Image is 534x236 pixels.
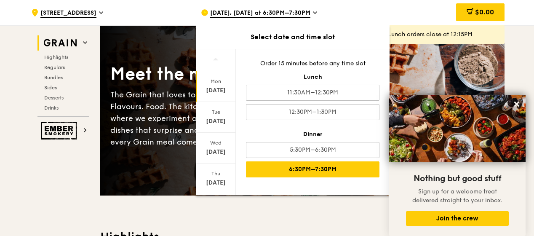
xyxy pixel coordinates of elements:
[40,9,96,18] span: [STREET_ADDRESS]
[246,130,379,139] div: Dinner
[412,188,502,204] span: Sign up for a welcome treat delivered straight to your inbox.
[246,73,379,81] div: Lunch
[388,30,498,39] div: Lunch orders close at 12:15PM
[389,95,526,162] img: DSC07876-Edit02-Large.jpeg
[210,9,310,18] span: [DATE], [DATE] at 6:30PM–7:30PM
[246,104,379,120] div: 12:30PM–1:30PM
[41,122,80,139] img: Ember Smokery web logo
[197,117,235,126] div: [DATE]
[246,142,379,158] div: 5:30PM–6:30PM
[44,85,57,91] span: Sides
[197,148,235,156] div: [DATE]
[197,78,235,85] div: Mon
[110,63,302,86] div: Meet the new Grain
[246,85,379,101] div: 11:30AM–12:30PM
[246,161,379,177] div: 6:30PM–7:30PM
[475,8,494,16] span: $0.00
[414,174,501,184] span: Nothing but good stuff
[44,54,68,60] span: Highlights
[197,109,235,115] div: Tue
[197,86,235,95] div: [DATE]
[44,75,63,80] span: Bundles
[41,35,80,51] img: Grain web logo
[197,170,235,177] div: Thu
[197,179,235,187] div: [DATE]
[44,64,65,70] span: Regulars
[44,95,64,101] span: Desserts
[196,32,390,42] div: Select date and time slot
[246,59,379,68] div: Order 15 minutes before any time slot
[197,139,235,146] div: Wed
[510,97,523,111] button: Close
[406,211,509,226] button: Join the crew
[110,89,302,148] div: The Grain that loves to play. With ingredients. Flavours. Food. The kitchen is our happy place, w...
[44,105,59,111] span: Drinks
